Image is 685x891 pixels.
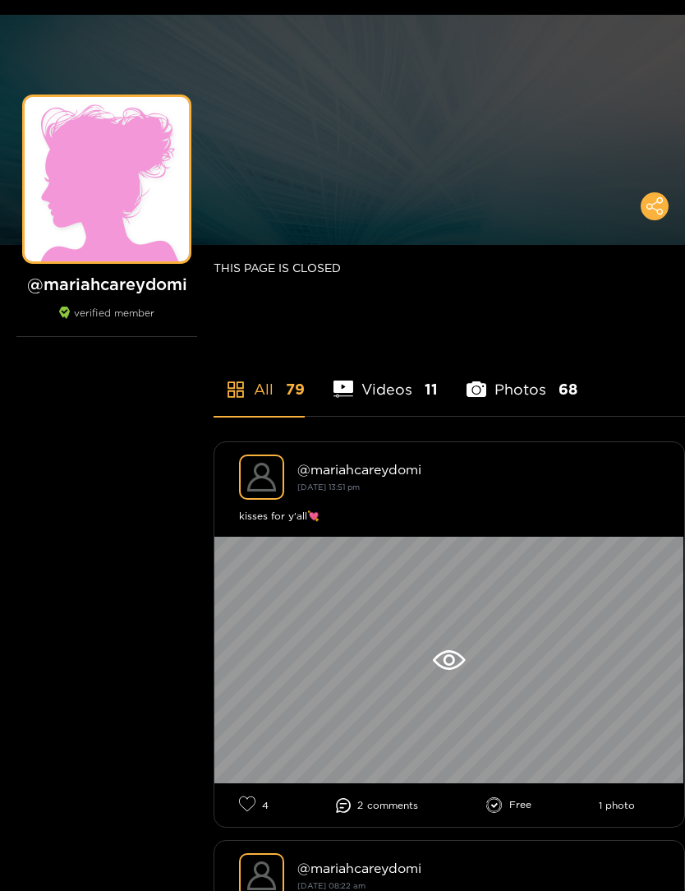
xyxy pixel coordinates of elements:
li: Videos [333,342,438,416]
span: 68 [559,379,577,399]
span: comment s [367,800,418,811]
span: 79 [286,379,305,399]
div: verified member [16,307,197,337]
li: Photos [467,342,577,416]
h1: @ mariahcareydomi [16,274,197,294]
li: All [214,342,305,416]
small: [DATE] 13:51 pm [297,482,360,492]
div: @ mariahcareydomi [297,462,660,477]
li: Free [486,797,531,814]
li: 1 photo [599,800,635,811]
img: mariahcareydomi [239,455,284,500]
div: @ mariahcareydomi [297,861,660,875]
small: [DATE] 08:22 am [297,881,365,890]
li: 2 [336,798,418,813]
span: appstore [226,380,246,399]
div: kisses for y'all💘 [239,508,660,524]
div: THIS PAGE IS CLOSED [214,245,685,290]
span: 11 [425,379,438,399]
li: 4 [239,796,269,815]
img: no-avatar.png [25,97,189,261]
